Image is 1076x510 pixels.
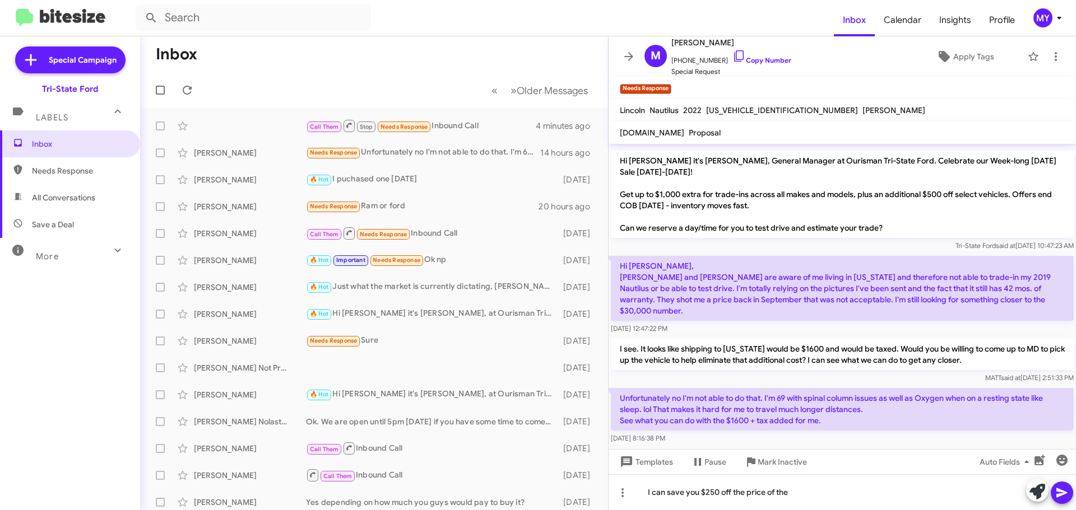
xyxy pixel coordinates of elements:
[930,4,980,36] a: Insights
[306,416,558,427] div: Ok. We are open until 5pm [DATE] if you have some time to come check it out.
[194,201,306,212] div: [PERSON_NAME]
[194,362,306,373] div: [PERSON_NAME] Not Provided
[306,119,536,133] div: Inbound Call
[336,256,365,264] span: Important
[310,310,329,317] span: 🔥 Hot
[194,282,306,293] div: [PERSON_NAME]
[306,226,558,240] div: Inbound Call
[32,138,127,149] span: Inbox
[306,307,558,320] div: Hi [PERSON_NAME] it's [PERSON_NAME], at Ourisman Tri-State Ford. Celebrate our Week-long [DATE] S...
[558,389,599,400] div: [DATE]
[953,46,994,67] span: Apply Tags
[310,176,329,183] span: 🔥 Hot
[996,241,1015,250] span: said at
[558,255,599,266] div: [DATE]
[671,49,791,66] span: [PHONE_NUMBER]
[558,308,599,320] div: [DATE]
[485,79,595,102] nav: Page navigation example
[971,452,1042,472] button: Auto Fields
[36,251,59,261] span: More
[907,46,1022,67] button: Apply Tags
[511,83,517,97] span: »
[306,200,539,213] div: Ram or ford
[539,201,599,212] div: 20 hours ago
[558,470,599,481] div: [DATE]
[485,79,504,102] button: Previous
[758,452,807,472] span: Mark Inactive
[618,452,673,472] span: Templates
[611,434,665,442] span: [DATE] 8:16:38 PM
[306,468,558,482] div: Inbound Call
[682,452,735,472] button: Pause
[491,83,498,97] span: «
[194,255,306,266] div: [PERSON_NAME]
[310,391,329,398] span: 🔥 Hot
[558,335,599,347] div: [DATE]
[49,54,117,65] span: Special Campaign
[194,228,306,239] div: [PERSON_NAME]
[558,228,599,239] div: [DATE]
[536,120,599,132] div: 4 minutes ago
[651,47,661,65] span: M
[671,36,791,49] span: [PERSON_NAME]
[194,416,306,427] div: [PERSON_NAME] Nolastname123053764
[32,219,74,230] span: Save a Deal
[310,283,329,291] span: 🔥 Hot
[360,123,373,130] span: Stop
[611,388,1074,431] p: Unfortunately no I'm not able to do that. I'm 69 with spinal column issues as well as Oxygen when...
[310,337,358,344] span: Needs Response
[310,231,339,238] span: Call Them
[985,373,1074,382] span: MATT [DATE] 2:51:33 PM
[381,123,428,130] span: Needs Response
[558,497,599,508] div: [DATE]
[504,79,595,102] button: Next
[875,4,930,36] a: Calendar
[980,4,1024,36] a: Profile
[306,334,558,347] div: Sure
[609,474,1076,510] div: I can save you $250 off the price of the
[620,84,671,94] small: Needs Response
[650,105,679,115] span: Nautilus
[611,256,1074,321] p: Hi [PERSON_NAME], [PERSON_NAME] and [PERSON_NAME] are aware of me living in [US_STATE] and theref...
[194,335,306,347] div: [PERSON_NAME]
[36,113,68,123] span: Labels
[194,147,306,158] div: [PERSON_NAME]
[704,452,726,472] span: Pause
[609,452,682,472] button: Templates
[194,443,306,454] div: [PERSON_NAME]
[1001,373,1021,382] span: said at
[732,56,791,64] a: Copy Number
[42,83,98,95] div: Tri-State Ford
[956,241,1074,250] span: Tri-State Ford [DATE] 10:47:23 AM
[373,256,420,264] span: Needs Response
[834,4,875,36] a: Inbox
[611,151,1074,238] p: Hi [PERSON_NAME] it's [PERSON_NAME], General Manager at Ourisman Tri-State Ford. Celebrate our We...
[611,324,667,333] span: [DATE] 12:47:22 PM
[32,192,95,203] span: All Conversations
[671,66,791,77] span: Special Request
[310,149,358,156] span: Needs Response
[558,362,599,373] div: [DATE]
[611,339,1074,370] p: I see. It looks like shipping to [US_STATE] would be $1600 and would be taxed. Would you be willi...
[689,128,721,138] span: Proposal
[540,147,599,158] div: 14 hours ago
[862,105,925,115] span: [PERSON_NAME]
[306,254,558,266] div: Ok np
[32,165,127,176] span: Needs Response
[558,282,599,293] div: [DATE]
[194,470,306,481] div: [PERSON_NAME]
[683,105,702,115] span: 2022
[156,45,197,63] h1: Inbox
[306,497,558,508] div: Yes depending on how much you guys would pay to buy it?
[310,123,339,130] span: Call Them
[558,416,599,427] div: [DATE]
[194,174,306,185] div: [PERSON_NAME]
[194,497,306,508] div: [PERSON_NAME]
[620,105,645,115] span: Lincoln
[1024,8,1064,27] button: MY
[306,280,558,293] div: Just what the market is currently dictating, [PERSON_NAME].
